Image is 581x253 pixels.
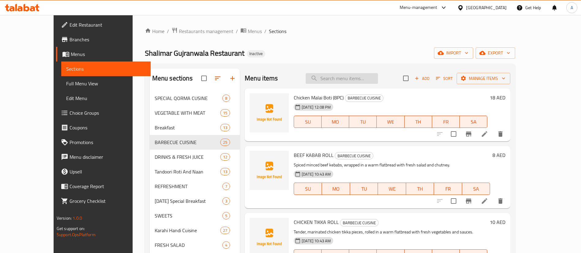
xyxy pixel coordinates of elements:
span: BEEF KABAB ROLL [294,151,334,160]
a: Branches [56,32,151,47]
span: Restaurants management [179,28,233,35]
a: Edit Menu [61,91,151,106]
div: items [222,95,230,102]
div: BARBECUE CUISINE [340,219,379,226]
a: Edit menu item [481,130,488,138]
button: Branch-specific-item [461,194,476,208]
span: A [571,4,573,11]
span: Grocery Checklist [70,197,146,205]
div: Inactive [247,50,265,58]
span: Manage items [462,75,505,82]
span: Full Menu View [66,80,146,87]
span: Choice Groups [70,109,146,117]
button: SA [462,183,490,195]
span: SA [465,184,488,193]
div: [GEOGRAPHIC_DATA] [466,4,507,11]
div: [DATE] Special Breakfast3 [150,194,240,208]
span: 27 [221,228,230,233]
span: [DATE] 12:08 PM [299,104,333,110]
span: Menus [248,28,262,35]
span: Upsell [70,168,146,175]
div: Breakfast13 [150,120,240,135]
div: Karahi Handi Cuisine27 [150,223,240,238]
a: Edit menu item [481,197,488,205]
span: REFRESHMENT [155,183,222,190]
span: Version: [57,214,72,222]
li: / [264,28,266,35]
li: / [236,28,238,35]
span: 8 [223,95,230,101]
span: 15 [221,110,230,116]
span: Sort sections [210,71,225,86]
span: TH [407,117,430,126]
h6: 18 AED [490,93,505,102]
h6: 10 AED [490,218,505,226]
span: Menu disclaimer [70,153,146,161]
span: Karahi Handi Cuisine [155,227,220,234]
a: Edit Restaurant [56,17,151,32]
span: Inactive [247,51,265,56]
p: Spiced minced beef kebabs, wrapped in a warm flatbread with fresh salad and chutney. [294,161,490,169]
nav: breadcrumb [145,27,515,35]
span: Select section [399,72,412,85]
span: import [439,49,468,57]
div: SWEETS5 [150,208,240,223]
button: WE [378,183,406,195]
button: TH [406,183,434,195]
span: export [481,49,510,57]
a: Menus [240,27,262,35]
span: [DATE] 10:43 AM [299,238,333,244]
span: Menus [71,50,146,58]
button: Add [412,74,432,83]
button: TU [350,183,378,195]
button: delete [493,194,508,208]
span: WE [380,184,403,193]
span: TU [353,184,375,193]
button: TH [405,116,432,128]
div: items [220,153,230,161]
span: Edit Restaurant [70,21,146,28]
div: SPECIAL QORMA CUSINE8 [150,91,240,106]
img: Chicken Malai Boti (8PC) [250,93,289,132]
button: SU [294,183,322,195]
div: items [222,183,230,190]
div: items [222,212,230,219]
span: 4 [223,242,230,248]
span: SU [296,117,319,126]
span: FRESH SALAD [155,241,222,249]
span: DRINKS & FRESH JUICE [155,153,220,161]
div: Tandoori Roti And Naan13 [150,164,240,179]
span: Breakfast [155,124,220,131]
a: Sections [61,61,151,76]
button: TU [349,116,377,128]
button: WE [377,116,404,128]
span: Coverage Report [70,183,146,190]
div: items [220,124,230,131]
button: delete [493,127,508,141]
div: BARBECUE CUISINE [335,152,373,159]
div: items [222,241,230,249]
span: Coupons [70,124,146,131]
span: MO [324,117,347,126]
span: Select all sections [198,72,210,85]
a: Grocery Checklist [56,194,151,208]
a: Home [145,28,164,35]
a: Menus [56,47,151,61]
div: SPECIAL QORMA CUSINE [155,95,222,102]
span: VEGETABLE WITH MEAT [155,109,220,117]
span: CHICKEN TIKKA ROLL [294,218,339,227]
div: BARBECUE CUISINE [345,95,383,102]
span: 13 [221,125,230,131]
span: TU [352,117,374,126]
div: items [220,168,230,175]
span: SU [296,184,319,193]
span: Select to update [447,128,460,140]
span: Add [414,75,430,82]
div: Menu-management [400,4,437,11]
a: Choice Groups [56,106,151,120]
div: items [222,197,230,205]
a: Upsell [56,164,151,179]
